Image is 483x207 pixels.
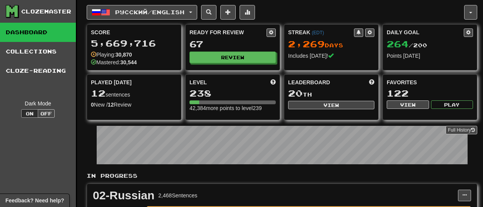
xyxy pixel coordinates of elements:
p: In Progress [87,172,477,180]
div: Playing: [91,51,132,58]
div: 67 [190,39,276,49]
div: 5,669,716 [91,38,177,48]
div: Day s [288,39,374,49]
div: 238 [190,88,276,98]
div: Includes [DATE]! [288,52,374,60]
button: Play [431,100,473,109]
div: Clozemaster [21,8,71,15]
span: Played [DATE] [91,78,132,86]
button: Off [38,109,55,118]
div: 2,468 Sentences [158,192,197,199]
div: Ready for Review [190,28,267,36]
a: Full History [446,126,477,134]
span: Level [190,78,207,86]
span: 2,269 [288,38,325,49]
button: View [387,100,429,109]
div: Mastered: [91,58,137,66]
strong: 0 [91,102,94,108]
div: 02-Russian [93,190,154,201]
span: Score more points to level up [270,78,276,86]
strong: 12 [108,102,114,108]
div: Score [91,28,177,36]
div: 122 [387,88,473,98]
div: Dark Mode [6,100,70,107]
div: 42,384 more points to level 239 [190,104,276,112]
button: Review [190,52,276,63]
div: New / Review [91,101,177,109]
span: This week in points, UTC [369,78,374,86]
button: More stats [240,5,255,20]
a: (EDT) [312,30,324,35]
button: Add sentence to collection [220,5,236,20]
span: / 200 [387,42,427,48]
div: Favorites [387,78,473,86]
span: Leaderboard [288,78,330,86]
div: th [288,88,374,98]
div: Points [DATE] [387,52,473,60]
div: sentences [91,88,177,98]
button: Русский/English [87,5,197,20]
div: Streak [288,28,354,36]
strong: 30,544 [120,59,137,65]
span: 12 [91,88,106,98]
span: 264 [387,38,409,49]
span: Русский / English [115,9,184,15]
strong: 30,870 [116,52,132,58]
span: Open feedback widget [5,197,64,204]
button: On [21,109,38,118]
button: View [288,101,374,109]
div: Daily Goal [387,28,464,37]
span: 20 [288,88,303,98]
button: Search sentences [201,5,216,20]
